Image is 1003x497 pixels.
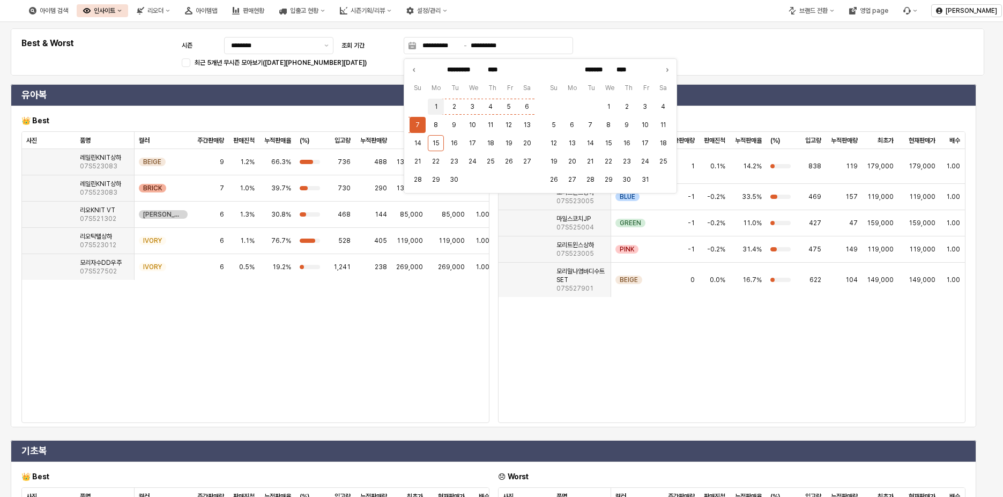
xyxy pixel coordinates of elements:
[220,158,224,166] span: 9
[690,276,695,284] span: 0
[396,184,423,192] span: 139,000
[139,136,150,145] span: 컬러
[655,117,671,133] button: 2025-10-11
[333,4,398,17] button: 시즌기획/리뷰
[582,172,598,188] button: 2025-10-28
[333,263,351,271] span: 1,241
[182,42,192,49] span: 시즌
[805,136,821,145] span: 입고량
[476,263,489,271] span: 1.00
[564,117,580,133] button: 2025-10-06
[600,153,616,169] button: 2025-10-22
[400,4,454,17] button: 설정/관리
[637,153,653,169] button: 2025-10-24
[21,116,489,125] h6: 👑 Best
[707,192,725,201] span: -0.2%
[94,7,115,14] div: 인사이트
[374,158,387,166] span: 488
[545,83,562,93] span: Su
[426,83,445,93] span: Mo
[518,83,536,93] span: Sa
[143,236,162,245] span: IVORY
[655,99,671,115] button: 2025-10-04
[556,241,594,249] span: 모리트윈스상하
[556,197,594,205] span: 07S523005
[501,153,517,169] button: 2025-09-26
[271,184,291,192] span: 39.7%
[335,136,351,145] span: 입고량
[80,153,121,162] span: 레일린KNIT상하
[464,135,480,151] button: 2025-09-17
[655,135,671,151] button: 2025-10-18
[397,236,423,245] span: 119,000
[743,219,762,227] span: 11.0%
[662,64,672,75] button: Next month
[637,172,653,188] button: 2025-10-31
[21,90,965,100] h4: 유아복
[519,99,535,115] button: 2025-09-06
[77,4,128,17] div: 인사이트
[562,83,582,93] span: Mo
[482,117,499,133] button: 2025-09-11
[273,4,331,17] button: 입출고 현황
[464,153,480,169] button: 2025-09-24
[410,135,426,151] button: 2025-09-14
[691,162,695,170] span: 1
[442,210,465,219] span: 85,000
[949,136,960,145] span: 배수
[619,99,635,115] button: 2025-10-02
[600,83,619,93] span: We
[600,99,616,115] button: 2025-10-01
[400,210,423,219] span: 85,000
[809,276,821,284] span: 622
[80,258,122,267] span: 모리자수DD우주
[408,83,426,93] span: Su
[446,172,462,188] button: 2025-09-30
[582,83,600,93] span: Tu
[338,210,351,219] span: 468
[556,214,591,223] span: 마일스코치JP
[600,172,616,188] button: 2025-10-29
[80,267,117,276] span: 07S527502
[408,64,419,75] button: Previous month
[849,219,858,227] span: 47
[80,136,91,145] span: 품명
[130,4,176,17] div: 리오더
[375,210,387,219] span: 144
[476,210,489,219] span: 1.00
[688,192,695,201] span: -1
[196,7,217,14] div: 아이템맵
[143,263,162,271] span: IVORY
[743,162,762,170] span: 14.2%
[410,117,426,133] button: 2025-09-07
[375,184,387,192] span: 290
[655,153,671,169] button: 2025-10-25
[620,219,641,227] span: GREEN
[946,6,997,15] p: [PERSON_NAME]
[620,192,635,201] span: BLUE
[446,83,464,93] span: Tu
[867,192,894,201] span: 119,000
[501,99,517,115] button: 2025-09-05
[946,276,960,284] span: 1.00
[482,153,499,169] button: 2025-09-25
[23,4,75,17] button: 아이템 검색
[845,245,858,254] span: 149
[143,210,183,219] span: [PERSON_NAME]
[226,4,271,17] div: 판매현황
[374,236,387,245] span: 405
[396,158,423,166] span: 139,000
[271,236,291,245] span: 76.7%
[600,135,616,151] button: 2025-10-15
[931,4,1002,17] button: [PERSON_NAME]
[707,245,725,254] span: -0.2%
[360,136,387,145] span: 누적판매량
[582,117,598,133] button: 2025-10-07
[710,276,725,284] span: 0.0%
[782,4,841,17] button: 브랜드 전환
[428,172,444,188] button: 2025-09-29
[290,7,318,14] div: 입출고 현황
[909,162,935,170] span: 179,000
